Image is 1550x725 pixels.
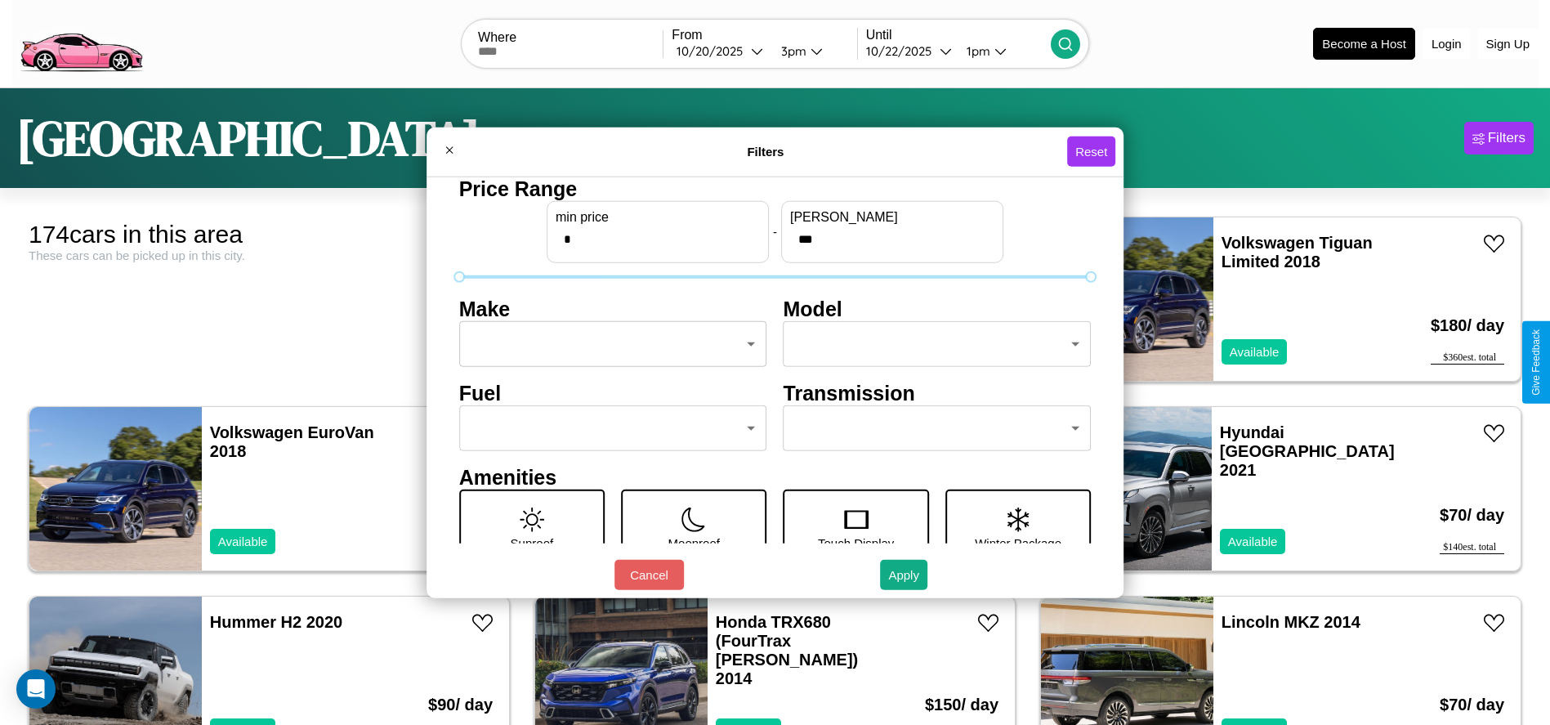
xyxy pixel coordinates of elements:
div: 174 cars in this area [29,221,510,248]
label: [PERSON_NAME] [790,209,994,224]
h4: Model [784,297,1092,320]
label: From [672,28,856,43]
h4: Make [459,297,767,320]
h4: Fuel [459,381,767,405]
label: Until [866,28,1051,43]
button: Reset [1067,136,1115,167]
p: - [773,221,777,243]
div: Give Feedback [1530,329,1542,396]
button: Login [1423,29,1470,59]
p: Available [1230,341,1280,363]
p: Sunroof [511,531,554,553]
div: 3pm [773,43,811,59]
h4: Transmission [784,381,1092,405]
a: Hummer H2 2020 [210,613,342,631]
p: Available [1228,530,1278,553]
label: min price [556,209,760,224]
h3: $ 180 / day [1431,300,1504,351]
a: Honda TRX680 (FourTrax [PERSON_NAME]) 2014 [716,613,858,687]
button: Sign Up [1478,29,1538,59]
div: $ 140 est. total [1440,541,1504,554]
div: Filters [1488,130,1525,146]
a: Volkswagen Tiguan Limited 2018 [1222,234,1373,271]
div: These cars can be picked up in this city. [29,248,510,262]
div: 10 / 22 / 2025 [866,43,940,59]
button: 1pm [954,43,1051,60]
p: Touch Display [818,531,894,553]
p: Available [218,530,268,553]
div: 10 / 20 / 2025 [677,43,751,59]
button: Become a Host [1313,28,1415,60]
h4: Filters [464,145,1067,159]
h4: Amenities [459,465,1092,489]
label: Where [478,30,663,45]
button: Cancel [614,560,684,590]
img: logo [12,8,150,76]
button: 3pm [768,43,856,60]
a: Lincoln MKZ 2014 [1222,613,1360,631]
div: $ 360 est. total [1431,351,1504,365]
div: Open Intercom Messenger [16,669,56,709]
p: Winter Package [975,531,1061,553]
h1: [GEOGRAPHIC_DATA] [16,105,480,172]
p: Moonroof [668,531,720,553]
a: Hyundai [GEOGRAPHIC_DATA] 2021 [1220,423,1395,479]
button: 10/20/2025 [672,43,768,60]
button: Filters [1464,122,1534,154]
a: Volkswagen EuroVan 2018 [210,423,374,460]
div: 1pm [958,43,994,59]
button: Apply [880,560,927,590]
h3: $ 70 / day [1440,490,1504,541]
h4: Price Range [459,177,1092,200]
